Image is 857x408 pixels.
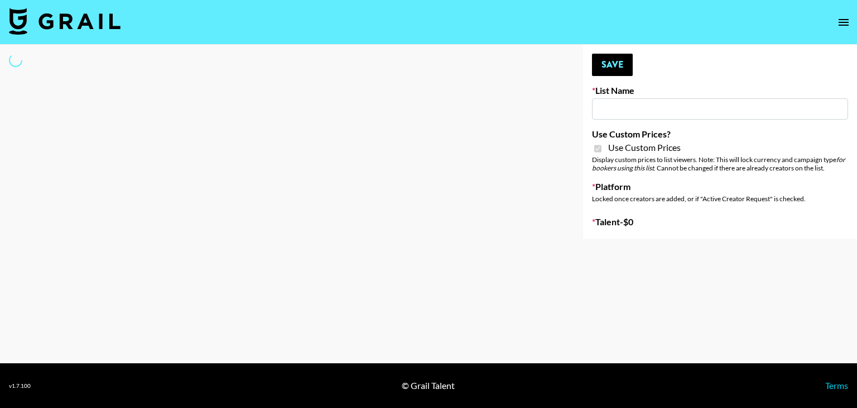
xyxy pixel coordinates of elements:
div: v 1.7.100 [9,382,31,390]
button: Save [592,54,633,76]
a: Terms [825,380,848,391]
img: Grail Talent [9,8,121,35]
div: Display custom prices to list viewers. Note: This will lock currency and campaign type . Cannot b... [592,155,848,172]
button: open drawer [832,11,855,34]
label: Talent - $ 0 [592,216,848,227]
span: Use Custom Prices [608,142,681,153]
div: © Grail Talent [402,380,455,391]
em: for bookers using this list [592,155,845,172]
label: Platform [592,181,848,192]
label: List Name [592,85,848,96]
label: Use Custom Prices? [592,129,848,140]
div: Locked once creators are added, or if "Active Creator Request" is checked. [592,194,848,203]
